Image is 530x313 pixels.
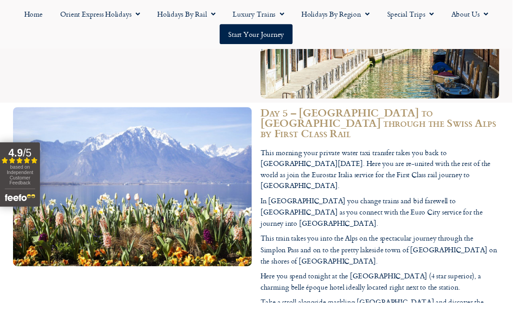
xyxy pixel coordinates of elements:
[53,4,154,25] a: Orient Express Holidays
[227,25,303,46] a: Start your Journey
[392,4,458,25] a: Special Trips
[16,4,53,25] a: Home
[232,4,303,25] a: Luxury Trains
[303,4,392,25] a: Holidays by Region
[4,4,526,46] nav: Menu
[269,152,517,198] p: This morning your private water taxi transfer takes you back to [GEOGRAPHIC_DATA][DATE]. Here you...
[269,111,517,143] h2: Day 5 – [GEOGRAPHIC_DATA] to [GEOGRAPHIC_DATA] through the Swiss Alps by First Class Rail
[458,4,514,25] a: About Us
[269,241,517,276] p: This train takes you into the Alps on the spectacular journey through the Simplon Pass and on to ...
[13,111,261,276] img: lake-geneva-from-montreux
[269,280,517,303] p: Here you spend tonight at the [GEOGRAPHIC_DATA] (4 star superior), a charming belle époque hotel ...
[269,202,517,237] p: In [GEOGRAPHIC_DATA] you change trains and bid farewell to [GEOGRAPHIC_DATA] as you connect with ...
[154,4,232,25] a: Holidays by Rail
